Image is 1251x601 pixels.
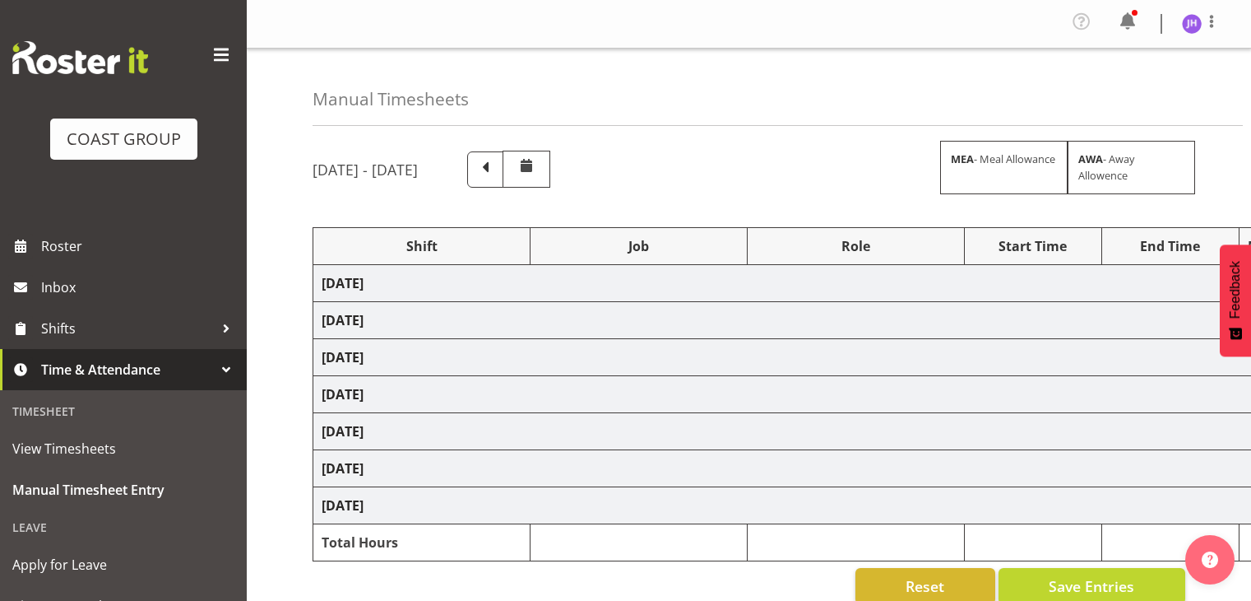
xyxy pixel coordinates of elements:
[313,524,531,561] td: Total Hours
[313,90,469,109] h4: Manual Timesheets
[1068,141,1195,193] div: - Away Allowence
[1078,151,1103,166] strong: AWA
[4,510,243,544] div: Leave
[1049,575,1134,597] span: Save Entries
[12,436,234,461] span: View Timesheets
[4,544,243,585] a: Apply for Leave
[12,478,234,502] span: Manual Timesheet Entry
[539,236,739,256] div: Job
[4,394,243,428] div: Timesheet
[41,275,239,300] span: Inbox
[1110,236,1230,256] div: End Time
[940,141,1068,193] div: - Meal Allowance
[313,161,418,179] h5: [DATE] - [DATE]
[1202,552,1218,568] img: help-xxl-2.png
[12,552,234,577] span: Apply for Leave
[1182,14,1202,34] img: jeremy-hogan1166.jpg
[41,234,239,259] span: Roster
[906,575,944,597] span: Reset
[951,151,974,166] strong: MEA
[1228,261,1243,319] span: Feedback
[973,236,1093,256] div: Start Time
[322,236,521,256] div: Shift
[41,357,214,382] span: Time & Attendance
[756,236,956,256] div: Role
[41,316,214,341] span: Shifts
[4,428,243,469] a: View Timesheets
[4,469,243,510] a: Manual Timesheet Entry
[67,127,181,151] div: COAST GROUP
[1220,245,1251,356] button: Feedback - Show survey
[12,41,148,74] img: Rosterit website logo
